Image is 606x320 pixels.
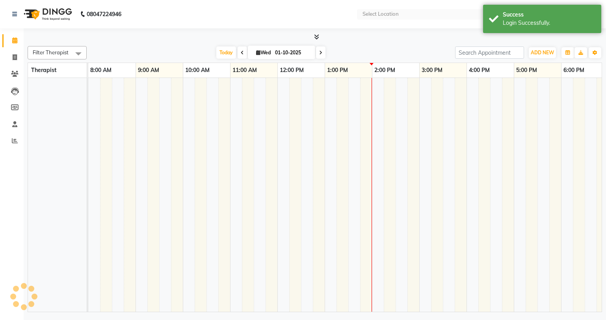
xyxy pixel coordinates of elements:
span: Today [216,46,236,59]
input: 2025-10-01 [273,47,312,59]
a: 2:00 PM [372,65,397,76]
button: ADD NEW [529,47,556,58]
a: 1:00 PM [325,65,350,76]
div: Success [503,11,595,19]
b: 08047224946 [87,3,121,25]
a: 12:00 PM [278,65,306,76]
a: 4:00 PM [467,65,492,76]
a: 10:00 AM [183,65,212,76]
a: 11:00 AM [231,65,259,76]
a: 6:00 PM [561,65,586,76]
div: Select Location [362,10,399,18]
span: Filter Therapist [33,49,69,55]
span: Therapist [31,67,56,74]
div: Login Successfully. [503,19,595,27]
span: Wed [254,50,273,55]
a: 5:00 PM [514,65,539,76]
a: 3:00 PM [420,65,444,76]
input: Search Appointment [455,46,524,59]
span: ADD NEW [531,50,554,55]
img: logo [20,3,74,25]
a: 8:00 AM [88,65,113,76]
a: 9:00 AM [136,65,161,76]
